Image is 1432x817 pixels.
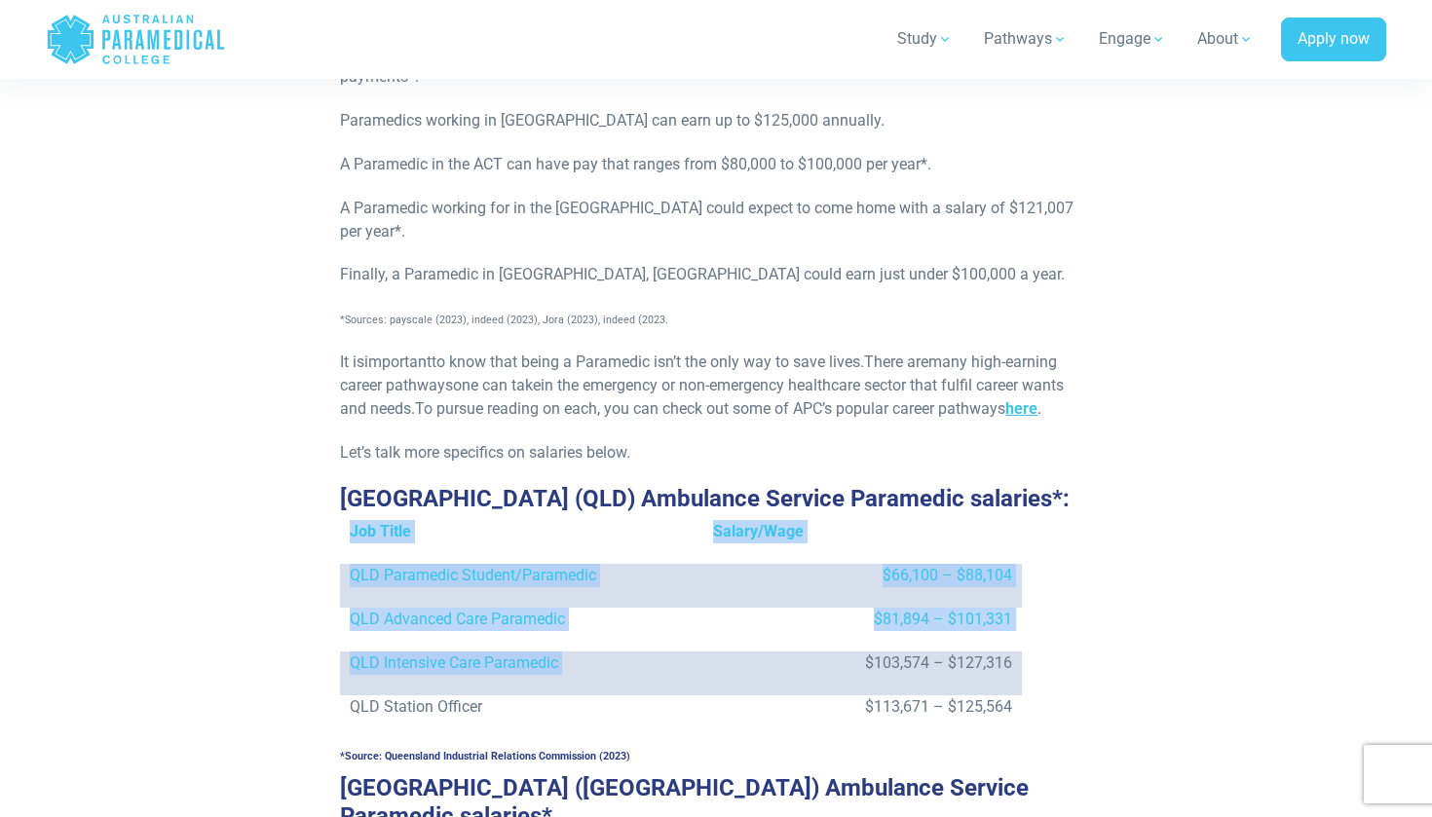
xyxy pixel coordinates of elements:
[340,109,1092,132] p: Paramedics working in [GEOGRAPHIC_DATA] can earn up to $125,000 annually.
[1037,399,1041,418] span: .
[713,564,1012,587] p: $66,100 – $88,104
[972,12,1079,66] a: Pathways
[713,695,1012,719] p: $113,671 – $125,564
[350,651,694,675] p: QLD Intensive Care Paramedic
[46,8,226,71] a: Australian Paramedical College
[1186,12,1265,66] a: About
[340,441,1092,464] p: Let’s talk more specifics on salaries below.
[340,314,668,326] span: *Sources: payscale (2023), indeed (2023), Jora (2023), indeed (2023.
[1087,12,1178,66] a: Engage
[350,564,694,587] p: QLD Paramedic Student/Paramedic
[1281,18,1386,62] a: Apply now
[340,750,630,762] span: *Source: Queensland Industrial Relations Commission (2023)
[350,522,411,540] strong: Job Title
[350,695,694,719] p: QLD Station Officer
[340,197,1092,243] p: A Paramedic working for in the [GEOGRAPHIC_DATA] could expect to come home with a salary of $121,...
[340,376,1064,418] span: in the emergency or non-emergency healthcare sector that fulfil career wants and needs.
[340,263,1092,286] p: Finally, a Paramedic in [GEOGRAPHIC_DATA], [GEOGRAPHIC_DATA] could earn just under $100,000 a year.
[340,485,1092,513] h3: [GEOGRAPHIC_DATA] (QLD) Ambulance Service Paramedic salaries*:
[453,376,541,394] span: one can take
[864,353,928,371] span: There are
[713,608,1012,631] p: $81,894 – $101,331
[886,12,964,66] a: Study
[350,608,694,631] p: QLD Advanced Care Paramedic
[432,353,864,371] span: to know that being a Paramedic isn’t the only way to save lives.
[340,353,364,371] span: It is
[415,399,1005,418] span: To pursue reading on each, you can check out some of APC’s popular career pathways
[340,153,1092,176] p: A Paramedic in the ACT can have pay that ranges from $80,000 to $100,000 per year*.
[1005,399,1037,418] a: here
[713,651,1012,675] p: $103,574 – $127,316
[364,353,432,371] span: important
[713,522,804,540] strong: Salary/Wage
